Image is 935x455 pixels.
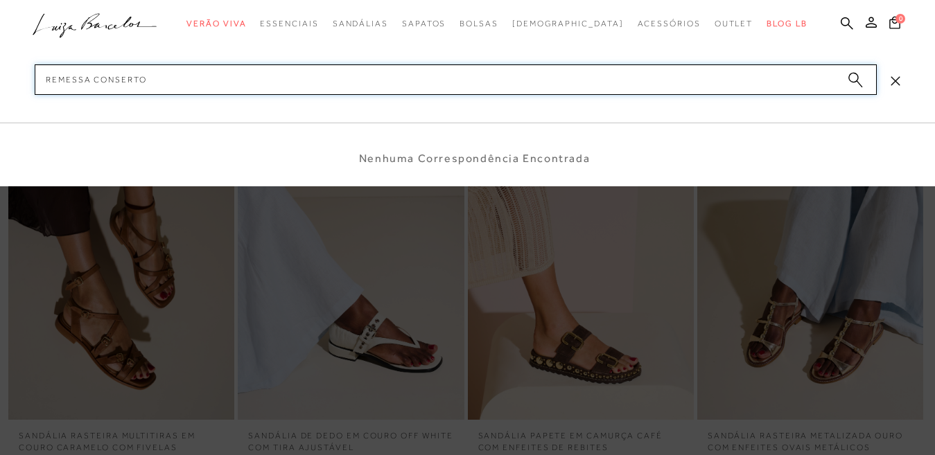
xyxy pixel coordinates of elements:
[186,19,246,28] span: Verão Viva
[460,11,498,37] a: categoryNavScreenReaderText
[638,19,701,28] span: Acessórios
[333,11,388,37] a: categoryNavScreenReaderText
[359,151,590,166] li: Nenhuma Correspondência Encontrada
[260,19,318,28] span: Essenciais
[260,11,318,37] a: categoryNavScreenReaderText
[333,19,388,28] span: Sandálias
[715,19,753,28] span: Outlet
[895,14,905,24] span: 0
[402,11,446,37] a: categoryNavScreenReaderText
[402,19,446,28] span: Sapatos
[638,11,701,37] a: categoryNavScreenReaderText
[512,11,624,37] a: noSubCategoriesText
[35,64,877,95] input: Buscar.
[767,11,807,37] a: BLOG LB
[186,11,246,37] a: categoryNavScreenReaderText
[767,19,807,28] span: BLOG LB
[512,19,624,28] span: [DEMOGRAPHIC_DATA]
[885,15,905,34] button: 0
[715,11,753,37] a: categoryNavScreenReaderText
[460,19,498,28] span: Bolsas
